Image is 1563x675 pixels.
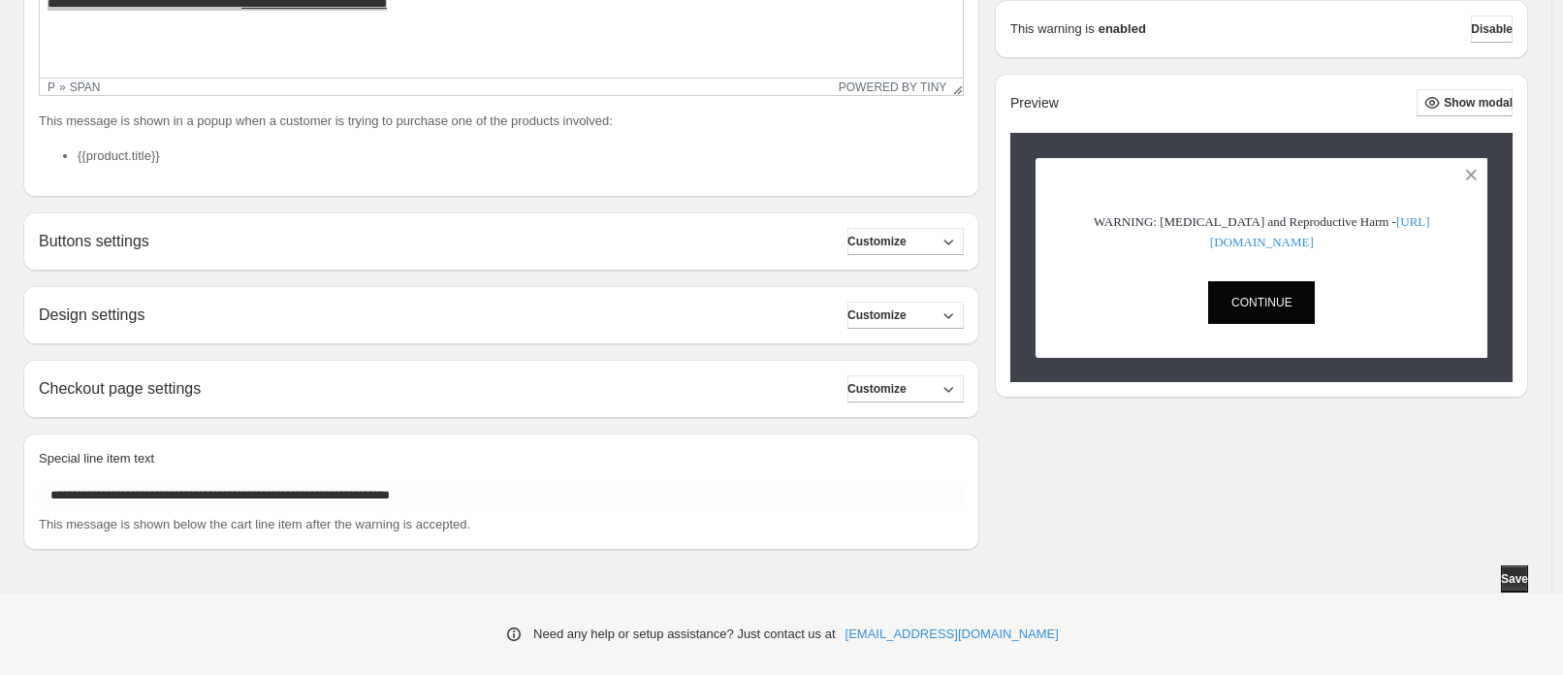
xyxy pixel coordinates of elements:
[39,232,149,250] h2: Buttons settings
[39,305,144,324] h2: Design settings
[1010,19,1095,39] p: This warning is
[39,379,201,398] h2: Checkout page settings
[39,112,964,131] p: This message is shown in a popup when a customer is trying to purchase one of the products involved:
[946,79,963,95] div: Resize
[845,625,1059,644] a: [EMAIL_ADDRESS][DOMAIN_NAME]
[39,517,470,531] span: This message is shown below the cart line item after the warning is accepted.
[39,451,154,466] span: Special line item text
[78,146,964,166] li: {{product.title}}
[847,228,964,255] button: Customize
[847,302,964,329] button: Customize
[1094,214,1396,229] span: WARNING: [MEDICAL_DATA] and Reproductive Harm -
[847,381,907,397] span: Customize
[1010,95,1059,112] h2: Preview
[1099,19,1146,39] strong: enabled
[1417,89,1513,116] button: Show modal
[847,375,964,402] button: Customize
[1471,16,1513,43] button: Disable
[1471,21,1513,37] span: Disable
[1501,565,1528,593] button: Save
[1208,281,1315,324] button: CONTINUE
[847,307,907,323] span: Customize
[1501,571,1528,587] span: Save
[847,234,907,249] span: Customize
[839,80,947,94] a: Powered by Tiny
[1444,95,1513,111] span: Show modal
